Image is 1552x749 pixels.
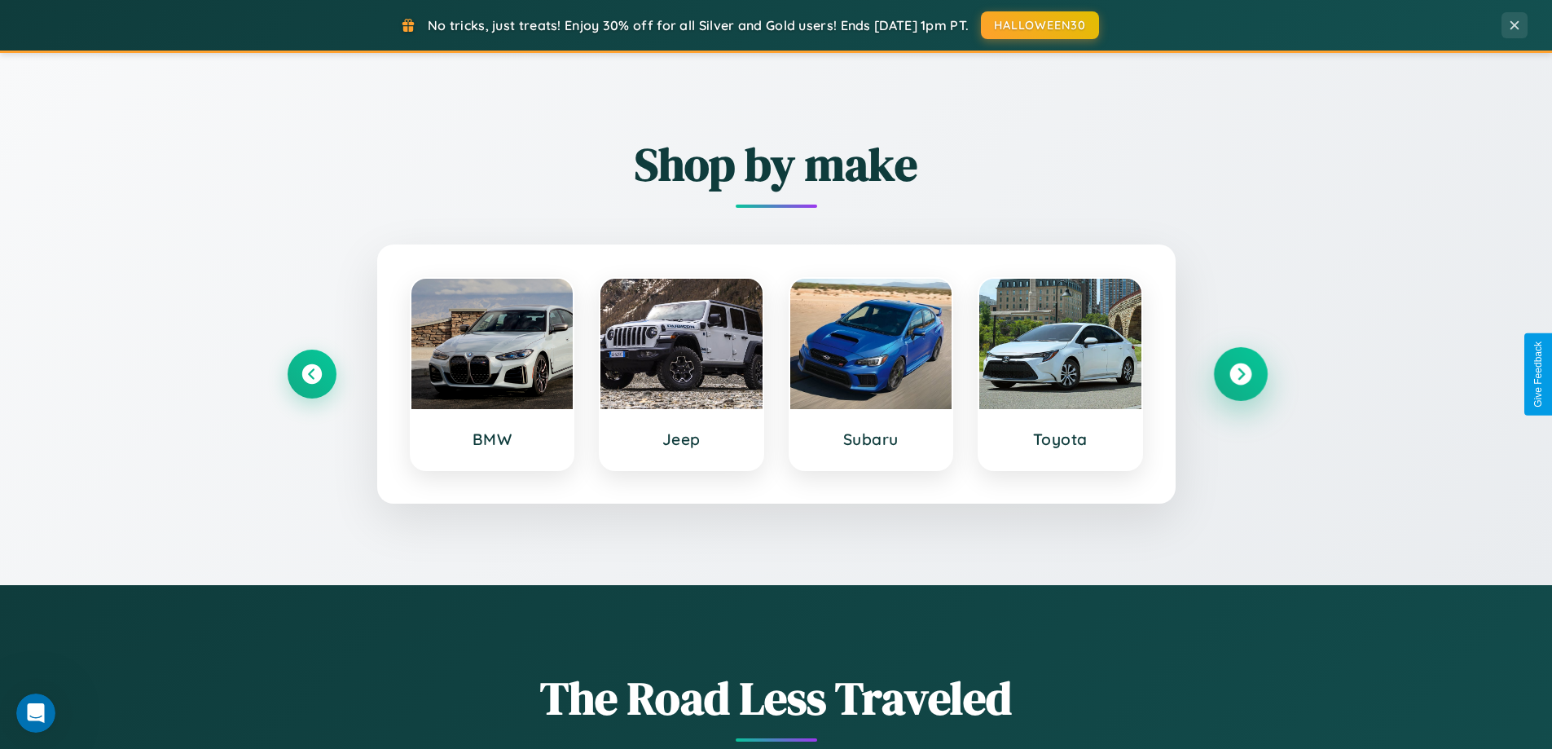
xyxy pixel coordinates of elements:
h3: Jeep [617,430,746,449]
span: No tricks, just treats! Enjoy 30% off for all Silver and Gold users! Ends [DATE] 1pm PT. [428,17,969,33]
h3: Toyota [996,430,1125,449]
h1: The Road Less Traveled [288,667,1265,729]
button: HALLOWEEN30 [981,11,1099,39]
iframe: Intercom live chat [16,694,55,733]
h3: Subaru [807,430,936,449]
h3: BMW [428,430,557,449]
div: Give Feedback [1532,341,1544,408]
h2: Shop by make [288,133,1265,196]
